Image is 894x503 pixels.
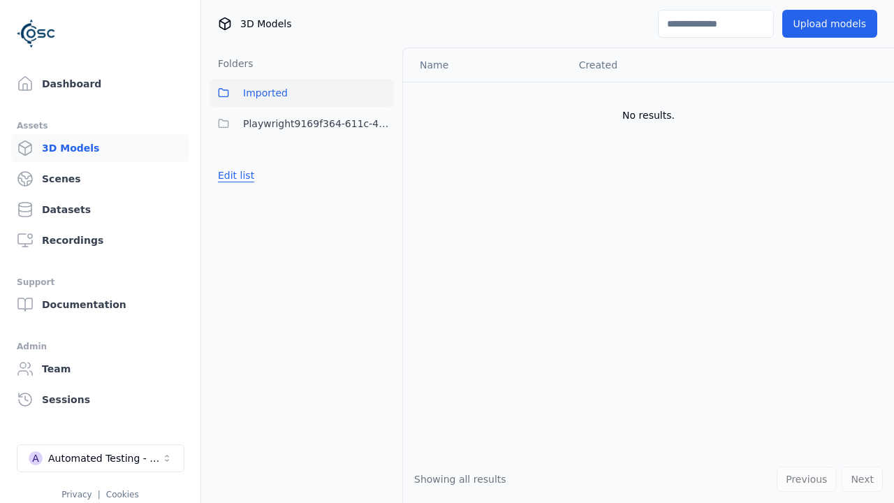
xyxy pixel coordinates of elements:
[210,110,394,138] button: Playwright9169f364-611c-4416-bdf1-ef69c10e3796
[210,79,394,107] button: Imported
[210,163,263,188] button: Edit list
[29,451,43,465] div: A
[782,10,877,38] button: Upload models
[210,57,254,71] h3: Folders
[17,444,184,472] button: Select a workspace
[11,291,189,319] a: Documentation
[11,134,189,162] a: 3D Models
[48,451,161,465] div: Automated Testing - Playwright
[98,490,101,500] span: |
[11,226,189,254] a: Recordings
[11,355,189,383] a: Team
[414,474,506,485] span: Showing all results
[11,196,189,224] a: Datasets
[17,338,184,355] div: Admin
[240,17,291,31] span: 3D Models
[11,165,189,193] a: Scenes
[243,115,394,132] span: Playwright9169f364-611c-4416-bdf1-ef69c10e3796
[243,85,288,101] span: Imported
[568,48,736,82] th: Created
[106,490,139,500] a: Cookies
[17,117,184,134] div: Assets
[17,14,56,53] img: Logo
[403,82,894,149] td: No results.
[11,70,189,98] a: Dashboard
[61,490,91,500] a: Privacy
[17,274,184,291] div: Support
[11,386,189,414] a: Sessions
[403,48,568,82] th: Name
